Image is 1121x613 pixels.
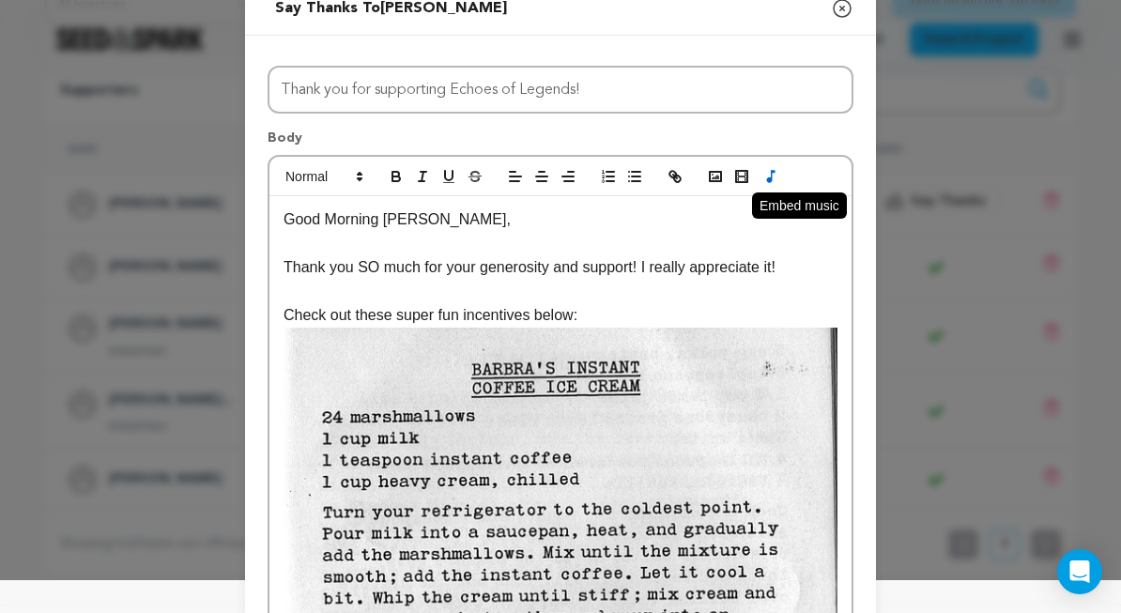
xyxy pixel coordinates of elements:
[380,1,507,16] span: [PERSON_NAME]
[284,207,837,232] p: Good Morning [PERSON_NAME],
[284,255,837,280] p: Thank you SO much for your generosity and support! I really appreciate it!
[268,129,853,155] p: Body
[268,66,853,114] input: Subject
[1057,549,1102,594] div: Open Intercom Messenger
[284,303,837,328] p: Check out these super fun incentives below:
